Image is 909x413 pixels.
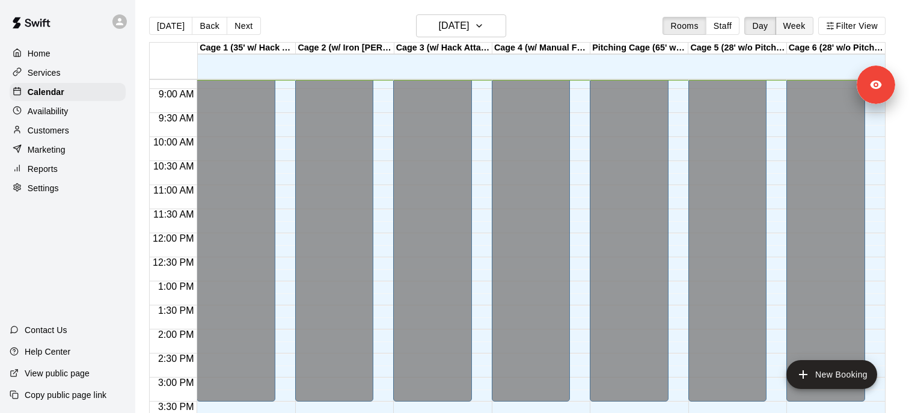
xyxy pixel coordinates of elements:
[150,161,197,171] span: 10:30 AM
[10,121,126,139] a: Customers
[25,324,67,336] p: Contact Us
[150,209,197,219] span: 11:30 AM
[10,83,126,101] a: Calendar
[744,17,776,35] button: Day
[28,67,61,79] p: Services
[492,43,590,54] div: Cage 4 (w/ Manual Feed Jugs Machine - Softball)
[28,86,64,98] p: Calendar
[818,17,886,35] button: Filter View
[10,179,126,197] a: Settings
[28,144,66,156] p: Marketing
[155,378,197,388] span: 3:00 PM
[416,14,506,37] button: [DATE]
[198,43,296,54] div: Cage 1 (35' w/ Hack Attack Manual Feed)
[10,102,126,120] a: Availability
[25,367,90,379] p: View public page
[150,185,197,195] span: 11:00 AM
[394,43,492,54] div: Cage 3 (w/ Hack Attack Jr. Auto Feeder and HitTrax)
[296,43,394,54] div: Cage 2 (w/ Iron [PERSON_NAME] Auto Feeder - Fastpitch Softball)
[28,163,58,175] p: Reports
[28,105,69,117] p: Availability
[155,402,197,412] span: 3:30 PM
[25,389,106,401] p: Copy public page link
[150,137,197,147] span: 10:00 AM
[590,43,688,54] div: Pitching Cage (65' w/ Mound or Pitching Mat)
[155,305,197,316] span: 1:30 PM
[787,43,885,54] div: Cage 6 (28' w/o Pitching Machine)
[149,17,192,35] button: [DATE]
[25,346,70,358] p: Help Center
[192,17,227,35] button: Back
[28,182,59,194] p: Settings
[10,160,126,178] a: Reports
[156,89,197,99] span: 9:00 AM
[28,47,50,60] p: Home
[663,17,706,35] button: Rooms
[156,113,197,123] span: 9:30 AM
[28,124,69,136] p: Customers
[438,17,469,34] h6: [DATE]
[688,43,786,54] div: Cage 5 (28' w/o Pitching Machine)
[10,64,126,82] a: Services
[150,233,197,243] span: 12:00 PM
[155,281,197,292] span: 1:00 PM
[155,329,197,340] span: 2:00 PM
[776,17,813,35] button: Week
[10,141,126,159] a: Marketing
[227,17,260,35] button: Next
[706,17,740,35] button: Staff
[150,257,197,268] span: 12:30 PM
[10,44,126,63] a: Home
[786,360,877,389] button: add
[155,353,197,364] span: 2:30 PM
